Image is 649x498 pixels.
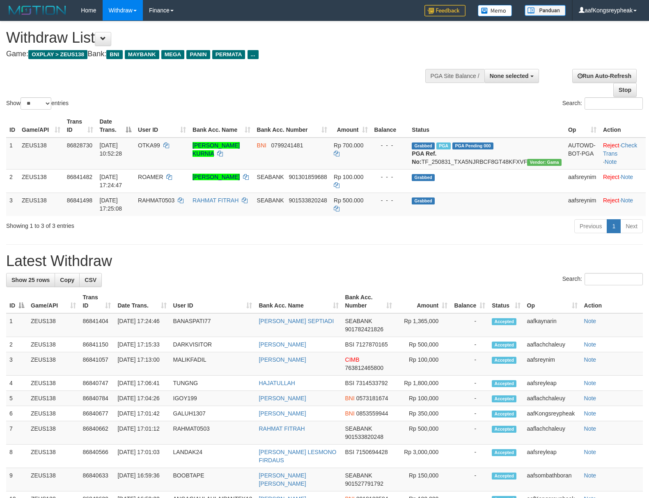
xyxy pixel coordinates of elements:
[451,337,488,352] td: -
[574,219,607,233] a: Previous
[6,376,28,391] td: 4
[114,376,170,391] td: [DATE] 17:06:41
[345,318,372,324] span: SEABANK
[374,141,406,149] div: - - -
[28,290,79,313] th: Game/API: activate to sort column ascending
[490,73,529,79] span: None selected
[603,142,637,157] a: Check Trans
[374,196,406,204] div: - - -
[603,142,619,149] a: Reject
[334,142,363,149] span: Rp 700.000
[6,114,18,138] th: ID
[451,391,488,406] td: -
[6,468,28,491] td: 9
[161,50,185,59] span: MEGA
[451,313,488,337] td: -
[395,421,451,445] td: Rp 500,000
[18,138,64,170] td: ZEUS138
[451,468,488,491] td: -
[356,341,388,348] span: Copy 7127870165 to clipboard
[6,169,18,193] td: 2
[138,197,174,204] span: RAHMAT0503
[259,318,334,324] a: [PERSON_NAME] SEPTIADI
[345,480,383,487] span: Copy 901527791792 to clipboard
[67,142,92,149] span: 86828730
[28,376,79,391] td: ZEUS138
[524,445,581,468] td: aafsreyleap
[85,277,96,283] span: CSV
[492,318,516,325] span: Accepted
[492,357,516,364] span: Accepted
[28,391,79,406] td: ZEUS138
[259,472,306,487] a: [PERSON_NAME] [PERSON_NAME]
[581,290,643,313] th: Action
[28,406,79,421] td: ZEUS138
[138,174,163,180] span: ROAMER
[6,30,424,46] h1: Withdraw List
[395,337,451,352] td: Rp 500,000
[412,197,435,204] span: Grabbed
[562,97,643,110] label: Search:
[106,50,122,59] span: BNI
[603,174,619,180] a: Reject
[334,197,363,204] span: Rp 500.000
[289,174,327,180] span: Copy 901301859688 to clipboard
[28,313,79,337] td: ZEUS138
[412,150,436,165] b: PGA Ref. No:
[79,468,114,491] td: 86840633
[345,365,383,371] span: Copy 763812465800 to clipboard
[28,50,87,59] span: OXPLAY > ZEUS138
[492,380,516,387] span: Accepted
[6,445,28,468] td: 8
[96,114,135,138] th: Date Trans.: activate to sort column descending
[193,142,240,157] a: [PERSON_NAME] KURNIA
[524,376,581,391] td: aafsreyleap
[18,114,64,138] th: Game/API: activate to sort column ascending
[259,356,306,363] a: [PERSON_NAME]
[259,410,306,417] a: [PERSON_NAME]
[584,341,596,348] a: Note
[135,114,189,138] th: User ID: activate to sort column ascending
[345,356,360,363] span: CIMB
[6,97,69,110] label: Show entries
[60,277,74,283] span: Copy
[6,406,28,421] td: 6
[212,50,245,59] span: PERMATA
[562,273,643,285] label: Search:
[28,337,79,352] td: ZEUS138
[170,468,256,491] td: BOOBTAPE
[345,380,355,386] span: BSI
[584,410,596,417] a: Note
[100,142,122,157] span: [DATE] 10:52:28
[79,391,114,406] td: 86840784
[170,391,256,406] td: IGOY199
[6,50,424,58] h4: Game: Bank:
[254,114,330,138] th: Bank Acc. Number: activate to sort column ascending
[524,406,581,421] td: aafKongsreypheak
[424,5,466,16] img: Feedback.jpg
[565,169,600,193] td: aafsreynim
[170,337,256,352] td: DARKVISITOR
[79,376,114,391] td: 86840747
[584,318,596,324] a: Note
[371,114,409,138] th: Balance
[18,193,64,216] td: ZEUS138
[356,410,388,417] span: Copy 0853559944 to clipboard
[605,158,617,165] a: Note
[451,290,488,313] th: Balance: activate to sort column ascending
[67,174,92,180] span: 86841482
[395,352,451,376] td: Rp 100,000
[451,445,488,468] td: -
[600,169,646,193] td: ·
[492,426,516,433] span: Accepted
[524,421,581,445] td: aaflachchaleuy
[257,174,284,180] span: SEABANK
[620,219,643,233] a: Next
[613,83,637,97] a: Stop
[79,445,114,468] td: 86840566
[600,138,646,170] td: · ·
[395,376,451,391] td: Rp 1,800,000
[395,290,451,313] th: Amount: activate to sort column ascending
[186,50,210,59] span: PANIN
[492,449,516,456] span: Accepted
